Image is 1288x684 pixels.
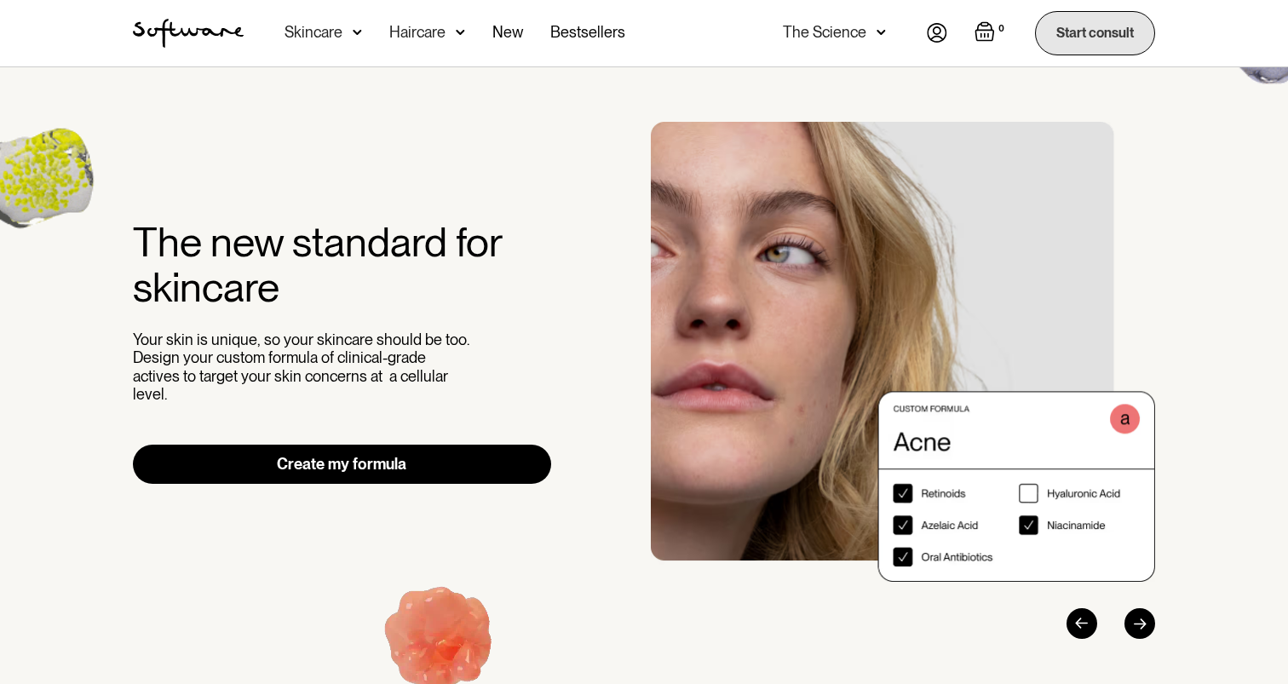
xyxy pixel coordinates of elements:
[1035,11,1155,55] a: Start consult
[456,24,465,41] img: arrow down
[877,24,886,41] img: arrow down
[783,24,866,41] div: The Science
[285,24,342,41] div: Skincare
[389,24,446,41] div: Haircare
[353,24,362,41] img: arrow down
[133,220,551,310] h2: The new standard for skincare
[133,331,474,404] p: Your skin is unique, so your skincare should be too. Design your custom formula of clinical-grade...
[975,21,1008,45] a: Open cart
[133,445,551,484] a: Create my formula
[133,19,244,48] img: Software Logo
[995,21,1008,37] div: 0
